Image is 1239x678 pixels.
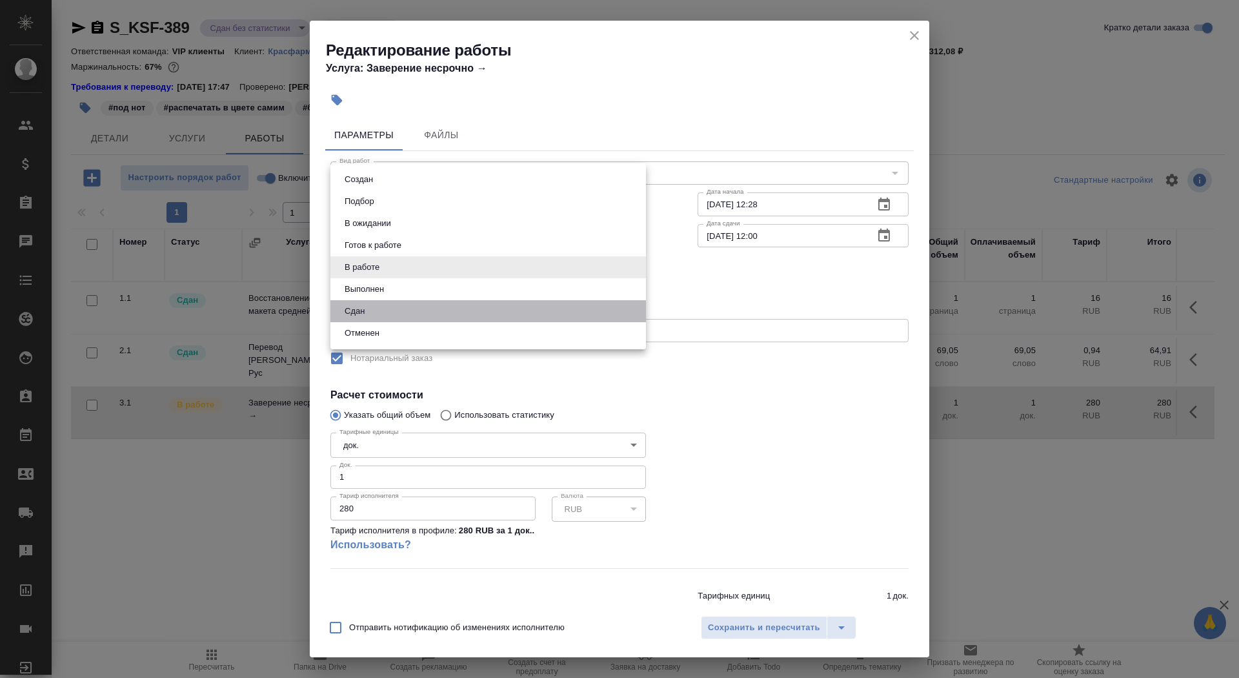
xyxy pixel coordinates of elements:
[341,216,395,231] button: В ожидании
[341,304,368,318] button: Сдан
[341,260,383,274] button: В работе
[341,172,377,187] button: Создан
[341,326,383,340] button: Отменен
[341,238,405,252] button: Готов к работе
[341,194,378,209] button: Подбор
[341,282,388,296] button: Выполнен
